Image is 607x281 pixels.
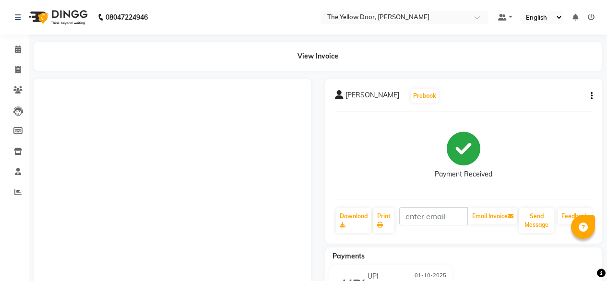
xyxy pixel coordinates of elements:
[435,169,492,179] div: Payment Received
[34,42,602,71] div: View Invoice
[336,208,371,233] a: Download
[106,4,148,31] b: 08047224946
[519,208,554,233] button: Send Message
[411,89,439,103] button: Prebook
[333,252,365,260] span: Payments
[399,207,468,225] input: enter email
[567,243,597,271] iframe: chat widget
[373,208,394,233] a: Print
[558,208,592,224] a: Feedback
[468,208,517,224] button: Email Invoice
[24,4,90,31] img: logo
[345,90,399,104] span: [PERSON_NAME]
